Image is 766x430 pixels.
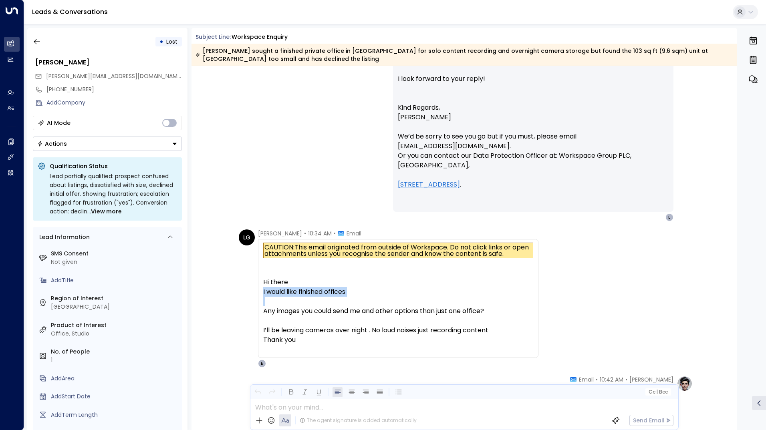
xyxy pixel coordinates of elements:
[263,335,533,345] div: Thank you
[645,388,671,396] button: Cc|Bcc
[36,233,90,241] div: Lead Information
[51,374,179,383] div: AddArea
[334,229,336,237] span: •
[263,326,533,335] div: I’ll be leaving cameras over night . No loud noises just recording content
[196,47,733,63] div: [PERSON_NAME] sought a finished private office in [GEOGRAPHIC_DATA] for solo content recording an...
[629,376,673,384] span: [PERSON_NAME]
[196,33,231,41] span: Subject Line:
[300,417,417,424] div: The agent signature is added automatically
[51,294,179,303] label: Region of Interest
[347,229,361,237] span: Email
[600,376,623,384] span: 10:42 AM
[263,306,533,316] div: Any images you could send me and other options than just one office?
[37,140,67,147] div: Actions
[263,277,533,287] div: Hi there
[264,244,294,251] span: CAUTION:
[398,113,451,122] span: [PERSON_NAME]
[46,98,182,107] div: AddCompany
[596,376,598,384] span: •
[35,58,182,67] div: [PERSON_NAME]
[308,229,332,237] span: 10:34 AM
[50,162,177,170] p: Qualification Status
[46,72,183,80] span: [PERSON_NAME][EMAIL_ADDRESS][DOMAIN_NAME]
[51,249,179,258] label: SMS Consent
[677,376,693,392] img: profile-logo.png
[166,38,177,46] span: Lost
[51,330,179,338] div: Office, Studio
[239,229,255,245] div: LG
[46,72,182,80] span: lila@goldmandigital.co.uk
[51,392,179,401] div: AddStart Date
[50,172,177,216] div: Lead partially qualified: prospect confused about listings, dissatisfied with size, declined init...
[51,276,179,285] div: AddTitle
[51,321,179,330] label: Product of Interest
[258,360,266,368] div: E
[665,213,673,221] div: L
[263,243,533,258] div: This email originated from outside of Workspace. Do not click links or open attachments unless yo...
[159,34,163,49] div: •
[253,387,263,397] button: Undo
[656,389,658,395] span: |
[51,348,179,356] label: No. of People
[232,33,288,41] div: Workspace Enquiry
[258,229,302,237] span: [PERSON_NAME]
[51,303,179,311] div: [GEOGRAPHIC_DATA]
[398,170,460,189] a: [STREET_ADDRESS]
[304,229,306,237] span: •
[51,356,179,364] div: 1
[47,119,71,127] div: AI Mode
[579,376,594,384] span: Email
[46,85,182,94] div: [PHONE_NUMBER]
[267,387,277,397] button: Redo
[33,137,182,151] button: Actions
[625,376,627,384] span: •
[33,137,182,151] div: Button group with a nested menu
[648,389,667,395] span: Cc Bcc
[91,207,122,216] span: View more
[263,287,533,297] div: I would like finished offices
[32,7,108,16] a: Leads & Conversations
[51,258,179,266] div: Not given
[398,103,440,113] span: Kind Regards,
[398,122,669,189] p: We’d be sorry to see you go but if you must, please email [EMAIL_ADDRESS][DOMAIN_NAME]. Or you ca...
[51,411,179,419] div: AddTerm Length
